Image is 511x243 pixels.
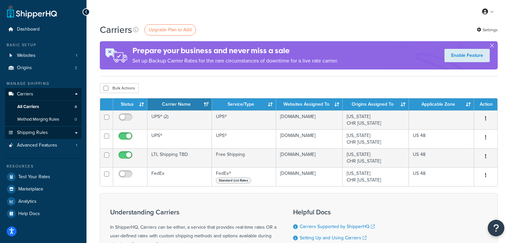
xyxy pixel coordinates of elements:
a: Carriers [5,88,82,100]
div: Basic Setup [5,42,82,48]
td: LTL Shipping TBD [147,148,212,167]
a: Advanced Features 1 [5,139,82,152]
td: FedEx [147,167,212,186]
span: Method Merging Rules [17,117,59,122]
span: Test Your Rates [18,174,50,180]
th: Carrier Name: activate to sort column ascending [147,98,212,110]
span: Analytics [18,199,37,204]
td: UPS® [212,110,276,129]
span: 1 [76,53,77,59]
td: US 48 [409,129,474,148]
th: Origins Assigned To: activate to sort column ascending [343,98,409,110]
td: [US_STATE] CHR [US_STATE] [343,110,409,129]
span: 0 [75,117,77,122]
span: 1 [76,143,77,148]
a: Shipping Rules [5,127,82,139]
h1: Carriers [100,23,132,36]
li: Origins [5,62,82,74]
td: [US_STATE] CHR [US_STATE] [343,129,409,148]
a: Method Merging Rules 0 [5,113,82,126]
span: Dashboard [17,27,40,32]
a: Marketplace [5,183,82,195]
th: Action [474,98,497,110]
td: UPS® [212,129,276,148]
span: Marketplace [18,186,43,192]
a: All Carriers 4 [5,101,82,113]
a: Carriers Supported by ShipperHQ [300,223,375,230]
a: Websites 1 [5,50,82,62]
a: Setting Up and Using Carriers [300,234,367,241]
td: [DOMAIN_NAME] [276,129,343,148]
td: [US_STATE] CHR [US_STATE] [343,148,409,167]
li: Carriers [5,88,82,126]
li: Websites [5,50,82,62]
span: All Carriers [17,104,39,110]
h3: Helpful Docs [293,208,380,216]
li: Advanced Features [5,139,82,152]
th: Service/Type: activate to sort column ascending [212,98,276,110]
span: 4 [75,104,77,110]
td: UPS® [147,129,212,148]
span: Carriers [17,91,33,97]
span: Standard List Rates [216,178,251,183]
th: Websites Assigned To: activate to sort column ascending [276,98,343,110]
span: Origins [17,65,32,71]
span: Shipping Rules [17,130,48,136]
th: Applicable Zone: activate to sort column ascending [409,98,474,110]
a: Help Docs [5,208,82,220]
span: 2 [75,65,77,71]
a: Dashboard [5,23,82,36]
td: [DOMAIN_NAME] [276,148,343,167]
div: Manage Shipping [5,81,82,86]
span: Upgrade Plan to Add [149,26,192,33]
td: US 48 [409,167,474,186]
div: Resources [5,164,82,169]
h4: Prepare your business and never miss a sale [132,45,338,56]
a: Origins 2 [5,62,82,74]
p: Set up Backup Carrier Rates for the rare circumstances of downtime for a live rate carrier. [132,56,338,65]
li: Method Merging Rules [5,113,82,126]
span: Help Docs [18,211,40,217]
td: [DOMAIN_NAME] [276,167,343,186]
span: Websites [17,53,36,59]
button: Bulk Actions [100,83,139,93]
a: Upgrade Plan to Add [144,24,196,36]
td: FedEx® [212,167,276,186]
span: Advanced Features [17,143,57,148]
button: Open Resource Center [488,220,504,236]
img: ad-rules-rateshop-fe6ec290ccb7230408bd80ed9643f0289d75e0ffd9eb532fc0e269fcd187b520.png [100,41,132,69]
th: Status: activate to sort column ascending [113,98,147,110]
a: Test Your Rates [5,171,82,183]
td: Free Shipping [212,148,276,167]
a: Enable Feature [444,49,490,62]
td: [DOMAIN_NAME] [276,110,343,129]
a: Analytics [5,195,82,207]
a: ShipperHQ Home [7,5,57,18]
td: US 48 [409,148,474,167]
li: All Carriers [5,101,82,113]
a: Settings [477,25,498,35]
td: UPS® (2) [147,110,212,129]
h3: Understanding Carriers [110,208,276,216]
td: [US_STATE] CHR [US_STATE] [343,167,409,186]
